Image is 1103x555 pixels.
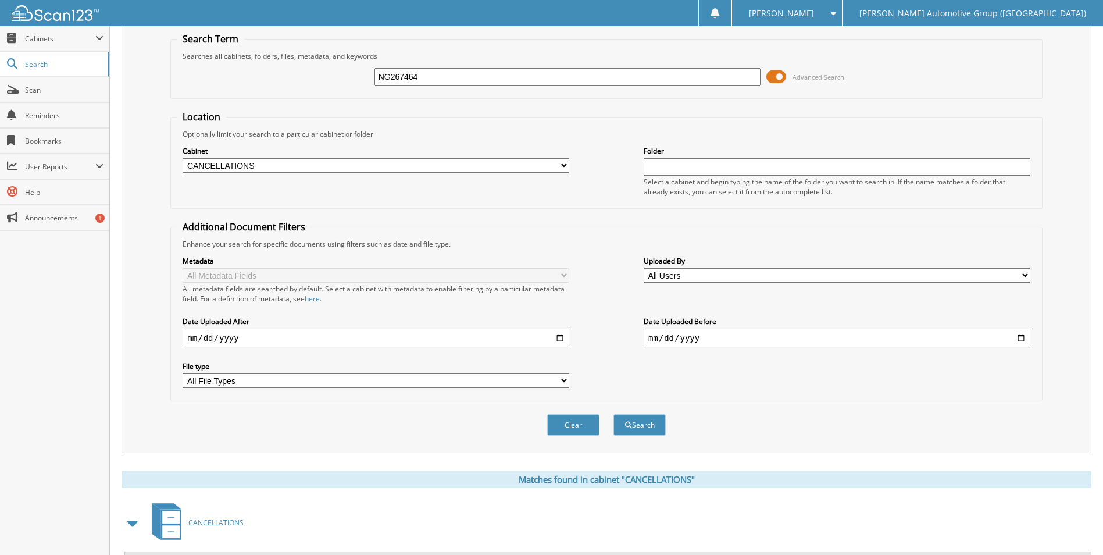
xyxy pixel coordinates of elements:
[1045,499,1103,555] iframe: Chat Widget
[177,220,311,233] legend: Additional Document Filters
[25,213,103,223] span: Announcements
[25,85,103,95] span: Scan
[183,361,569,371] label: File type
[613,414,666,436] button: Search
[12,5,99,21] img: scan123-logo-white.svg
[122,471,1091,488] div: Matches found in cabinet "CANCELLATIONS"
[177,111,226,123] legend: Location
[25,136,103,146] span: Bookmarks
[177,33,244,45] legend: Search Term
[793,73,844,81] span: Advanced Search
[177,129,1036,139] div: Optionally limit your search to a particular cabinet or folder
[644,146,1030,156] label: Folder
[547,414,599,436] button: Clear
[644,177,1030,197] div: Select a cabinet and begin typing the name of the folder you want to search in. If the name match...
[188,518,244,528] span: CANCELLATIONS
[25,187,103,197] span: Help
[183,284,569,304] div: All metadata fields are searched by default. Select a cabinet with metadata to enable filtering b...
[749,10,814,17] span: [PERSON_NAME]
[183,316,569,326] label: Date Uploaded After
[183,256,569,266] label: Metadata
[25,59,102,69] span: Search
[25,162,95,172] span: User Reports
[145,500,244,546] a: CANCELLATIONS
[183,329,569,347] input: start
[183,146,569,156] label: Cabinet
[644,329,1030,347] input: end
[644,316,1030,326] label: Date Uploaded Before
[177,51,1036,61] div: Searches all cabinets, folders, files, metadata, and keywords
[25,34,95,44] span: Cabinets
[177,239,1036,249] div: Enhance your search for specific documents using filters such as date and file type.
[859,10,1086,17] span: [PERSON_NAME] Automotive Group ([GEOGRAPHIC_DATA])
[95,214,105,223] div: 1
[305,294,320,304] a: here
[644,256,1030,266] label: Uploaded By
[25,111,103,120] span: Reminders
